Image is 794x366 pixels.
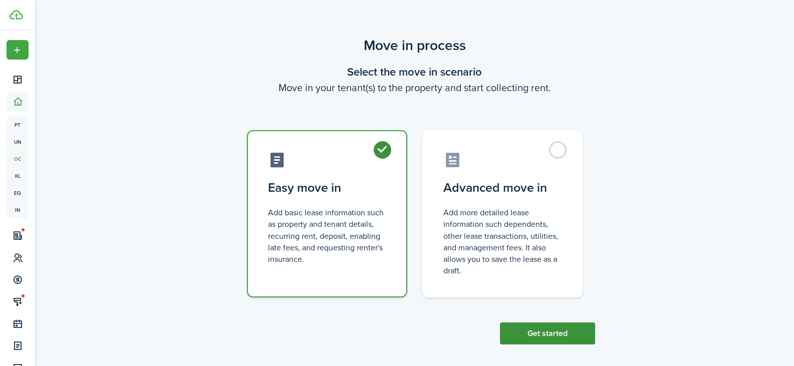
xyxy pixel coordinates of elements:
control-radio-card-description: Add more detailed lease information such dependents, other lease transactions, utilities, and man... [443,207,562,276]
img: TenantCloud [10,10,23,20]
a: eq [7,184,29,201]
control-radio-card-title: Advanced move in [443,179,562,197]
button: Get started [500,322,595,344]
a: in [7,201,29,218]
a: oc [7,150,29,167]
a: kl [7,167,29,184]
a: pt [7,116,29,133]
wizard-step-header-description: Move in your tenant(s) to the property and start collecting rent. [234,80,595,95]
scenario-title: Move in process [234,35,595,56]
a: un [7,133,29,150]
control-radio-card-title: Easy move in [268,179,386,197]
wizard-step-header-title: Select the move in scenario [234,64,595,80]
button: Open menu [7,40,29,60]
control-radio-card-description: Add basic lease information such as property and tenant details, recurring rent, deposit, enablin... [268,207,386,265]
